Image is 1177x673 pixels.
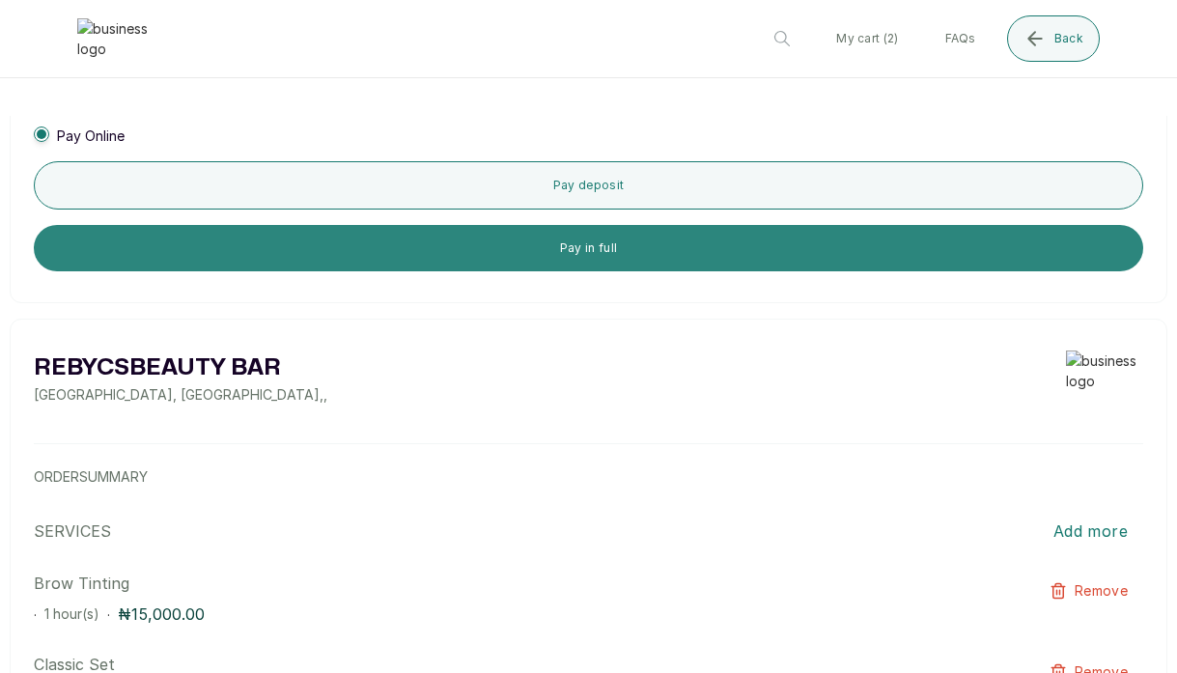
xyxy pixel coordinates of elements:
div: · · [34,603,921,626]
p: ₦15,000.00 [118,603,205,626]
span: 1 hour(s) [44,605,99,622]
button: Remove [1034,572,1143,610]
span: Remove [1075,581,1128,601]
h2: REBYCSBEAUTY BAR [34,351,327,385]
button: FAQs [930,15,992,62]
button: Back [1007,15,1100,62]
p: [GEOGRAPHIC_DATA], [GEOGRAPHIC_DATA] , , [34,385,327,405]
span: Back [1054,31,1083,46]
p: SERVICES [34,519,111,543]
p: ORDER SUMMARY [34,467,1143,487]
button: Pay in full [34,225,1143,271]
img: business logo [77,18,154,59]
button: My cart (2) [821,15,913,62]
button: Pay deposit [34,161,1143,210]
p: Brow Tinting [34,572,921,595]
button: Add more [1038,510,1143,552]
span: Pay Online [57,126,125,146]
img: business logo [1066,351,1143,405]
